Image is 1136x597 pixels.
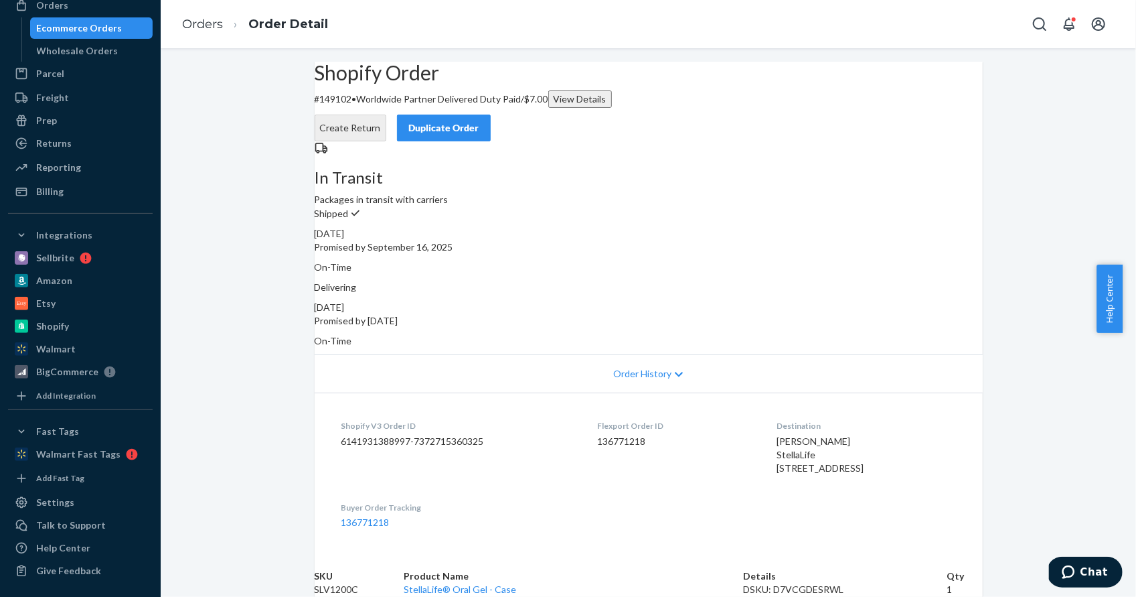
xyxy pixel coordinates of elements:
button: Give Feedback [8,560,153,582]
th: Qty [947,570,983,583]
div: Etsy [36,297,56,310]
dt: Destination [777,420,955,432]
dd: 136771218 [597,435,755,448]
a: Walmart [8,338,153,360]
button: Help Center [1097,265,1123,333]
dt: Shopify V3 Order ID [341,420,576,432]
button: Open account menu [1085,11,1112,38]
a: Add Fast Tag [8,470,153,486]
button: Talk to Support [8,515,153,536]
div: Ecommerce Orders [37,21,123,35]
div: BigCommerce [36,365,98,379]
button: Duplicate Order [397,115,491,141]
a: Freight [8,87,153,109]
div: Integrations [36,228,92,242]
dt: Flexport Order ID [597,420,755,432]
div: Sellbrite [36,251,74,265]
a: Returns [8,133,153,154]
div: Duplicate Order [408,121,479,135]
h2: Shopify Order [315,62,983,84]
a: Add Integration [8,388,153,404]
div: Add Integration [36,390,96,401]
a: Etsy [8,293,153,314]
a: Amazon [8,270,153,291]
button: Create Return [315,115,386,141]
div: [DATE] [315,227,983,241]
a: Reporting [8,157,153,178]
a: Billing [8,181,153,202]
span: Order History [613,367,671,381]
div: Talk to Support [36,519,106,532]
button: Open notifications [1056,11,1082,38]
button: Integrations [8,224,153,246]
a: 136771218 [341,517,390,528]
a: Ecommerce Orders [30,17,153,39]
a: Order Detail [248,17,328,31]
div: View Details [554,92,606,106]
dd: 6141931388997-7372715360325 [341,435,576,448]
p: Shipped [315,206,983,220]
a: Shopify [8,316,153,337]
div: Freight [36,91,69,105]
th: SKU [315,570,404,583]
button: View Details [548,90,612,108]
div: Wholesale Orders [37,44,118,58]
p: # 149102 / $7.00 [315,90,983,108]
a: Help Center [8,537,153,559]
a: Prep [8,110,153,131]
div: Parcel [36,67,64,80]
dt: Buyer Order Tracking [341,502,576,513]
button: Fast Tags [8,421,153,442]
p: Promised by September 16, 2025 [315,241,983,254]
div: Give Feedback [36,564,101,578]
td: 1 [947,583,983,596]
div: Fast Tags [36,425,79,438]
div: Add Fast Tag [36,472,84,484]
span: • [352,93,357,105]
div: Shopify [36,320,69,333]
a: Wholesale Orders [30,40,153,62]
button: Open Search Box [1026,11,1053,38]
ol: breadcrumbs [171,5,339,44]
a: Settings [8,492,153,513]
div: Prep [36,114,57,127]
span: Worldwide Partner Delivered Duty Paid [357,93,521,105]
div: DSKU: D7VCGDESRWL [743,583,947,596]
h3: In Transit [315,169,983,186]
p: Promised by [DATE] [315,314,983,328]
a: Orders [182,17,223,31]
div: Packages in transit with carriers [315,169,983,206]
iframe: Opens a widget where you can chat to one of our agents [1049,557,1123,590]
div: Amazon [36,274,72,287]
td: SLV1200C [315,583,404,596]
p: Delivering [315,281,983,294]
th: Product Name [404,570,743,583]
a: Sellbrite [8,247,153,269]
div: Reporting [36,161,81,174]
a: Parcel [8,63,153,84]
a: Walmart Fast Tags [8,444,153,465]
div: Returns [36,137,72,150]
div: Help Center [36,541,90,555]
div: Billing [36,185,64,198]
div: Settings [36,496,74,509]
a: StellaLife® Oral Gel - Case [404,584,516,595]
p: On-Time [315,261,983,274]
div: [DATE] [315,301,983,314]
a: BigCommerce [8,361,153,383]
th: Details [743,570,947,583]
span: [PERSON_NAME] StellaLife [STREET_ADDRESS] [777,436,864,474]
div: Walmart Fast Tags [36,448,120,461]
p: On-Time [315,334,983,348]
div: Walmart [36,342,76,356]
